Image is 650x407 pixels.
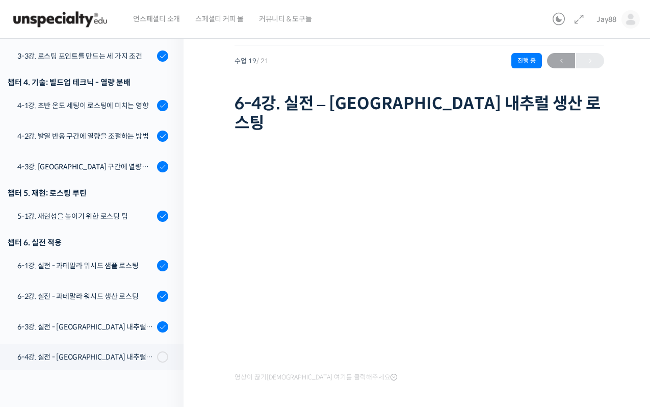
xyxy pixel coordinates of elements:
span: 대화 [93,338,106,346]
span: 홈 [32,338,38,346]
a: 대화 [67,322,132,348]
a: 홈 [3,322,67,348]
a: 설정 [132,322,196,348]
span: 설정 [158,338,170,346]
